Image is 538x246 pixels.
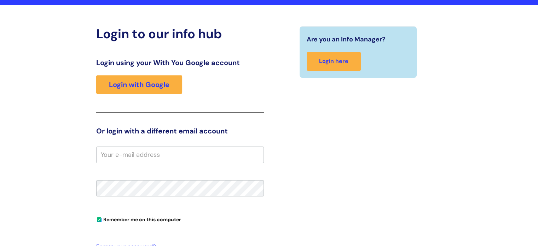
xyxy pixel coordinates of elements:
h3: Login using your With You Google account [96,58,264,67]
input: Your e-mail address [96,147,264,163]
a: Login here [307,52,361,71]
h3: Or login with a different email account [96,127,264,135]
a: Login with Google [96,75,182,94]
input: Remember me on this computer [97,218,102,222]
h2: Login to our info hub [96,26,264,41]
div: You can uncheck this option if you're logging in from a shared device [96,213,264,225]
span: Are you an Info Manager? [307,34,386,45]
label: Remember me on this computer [96,215,181,223]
